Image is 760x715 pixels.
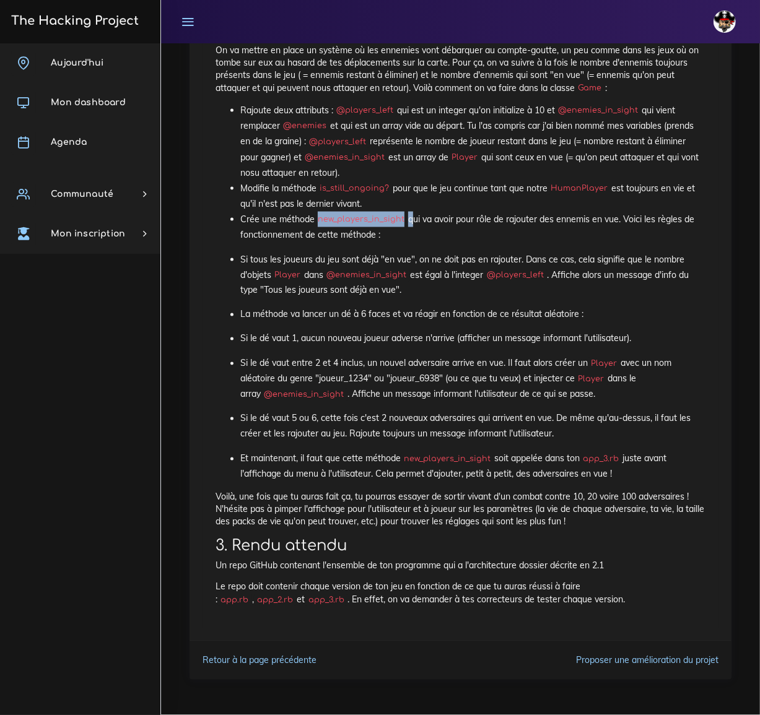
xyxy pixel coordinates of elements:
code: @players_left [306,136,370,149]
li: Rajoute deux attributs : qui est un integer qu'on initialize à 10 et qui vient remplacer et qui e... [240,103,705,181]
span: Agenda [51,137,87,147]
code: app_3.rb [305,594,347,607]
code: Player [575,373,608,386]
code: @players_left [483,269,547,282]
code: new_players_in_sight [315,214,408,226]
code: @enemies_in_sight [302,152,388,164]
code: new_players_in_sight [401,453,494,466]
code: HumanPlayer [548,183,611,195]
code: @enemies_in_sight [323,269,410,282]
p: Si tous les joueurs du jeu sont déjà "en vue", on ne doit pas en rajouter. Dans ce cas, cela sign... [240,252,705,299]
code: @enemies [280,120,330,132]
p: La méthode va lancer un dé à 6 faces et va réagir en fonction de ce résultat aléatoire : [240,307,705,323]
code: Game [575,82,605,95]
code: @enemies_in_sight [555,105,642,117]
p: Si le dé vaut 5 ou 6, cette fois c'est 2 nouveaux adversaires qui arrivent en vue. De même qu'au-... [240,411,705,442]
code: @players_left [333,105,397,117]
a: Retour à la page précédente [203,655,317,666]
span: Mon dashboard [51,98,126,107]
span: Mon inscription [51,229,125,238]
p: Un repo GitHub contenant l'ensemble de ton programme qui a l'architecture dossier décrite en 2.1 [216,560,705,572]
span: Aujourd'hui [51,58,103,67]
code: app_2.rb [254,594,297,607]
p: Le repo doit contenir chaque version de ton jeu en fonction de ce que tu auras réussi à faire : ,... [216,581,705,606]
code: Player [588,358,621,370]
img: avatar [714,11,736,33]
code: app.rb [217,594,252,607]
p: Crée une méthode qui va avoir pour rôle de rajouter des ennemis en vue. Voici les règles de fonct... [240,212,705,243]
p: Et maintenant, il faut que cette méthode soit appelée dans ton juste avant l'affichage du menu à ... [240,451,705,482]
span: Communauté [51,189,113,199]
code: is_still_ongoing? [317,183,393,195]
p: Si le dé vaut entre 2 et 4 inclus, un nouvel adversaire arrive en vue. Il faut alors créer un ave... [240,356,705,403]
li: Modifie la méthode pour que le jeu continue tant que notre est toujours en vie et qu'il n'est pas... [240,181,705,212]
code: Player [448,152,481,164]
p: Si le dé vaut 1, aucun nouveau joueur adverse n'arrive (afficher un message informant l'utilisate... [240,331,705,347]
code: @enemies_in_sight [261,389,347,401]
code: app_3.rb [580,453,622,466]
p: Voilà, une fois que tu auras fait ça, tu pourras essayer de sortir vivant d'un combat contre 10, ... [216,491,705,529]
p: On va mettre en place un système où les ennemies vont débarquer au compte-goutte, un peu comme da... [216,44,705,94]
h2: 3. Rendu attendu [216,537,705,555]
code: Player [271,269,304,282]
h3: The Hacking Project [7,14,139,28]
a: Proposer une amélioration du projet [576,655,719,666]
